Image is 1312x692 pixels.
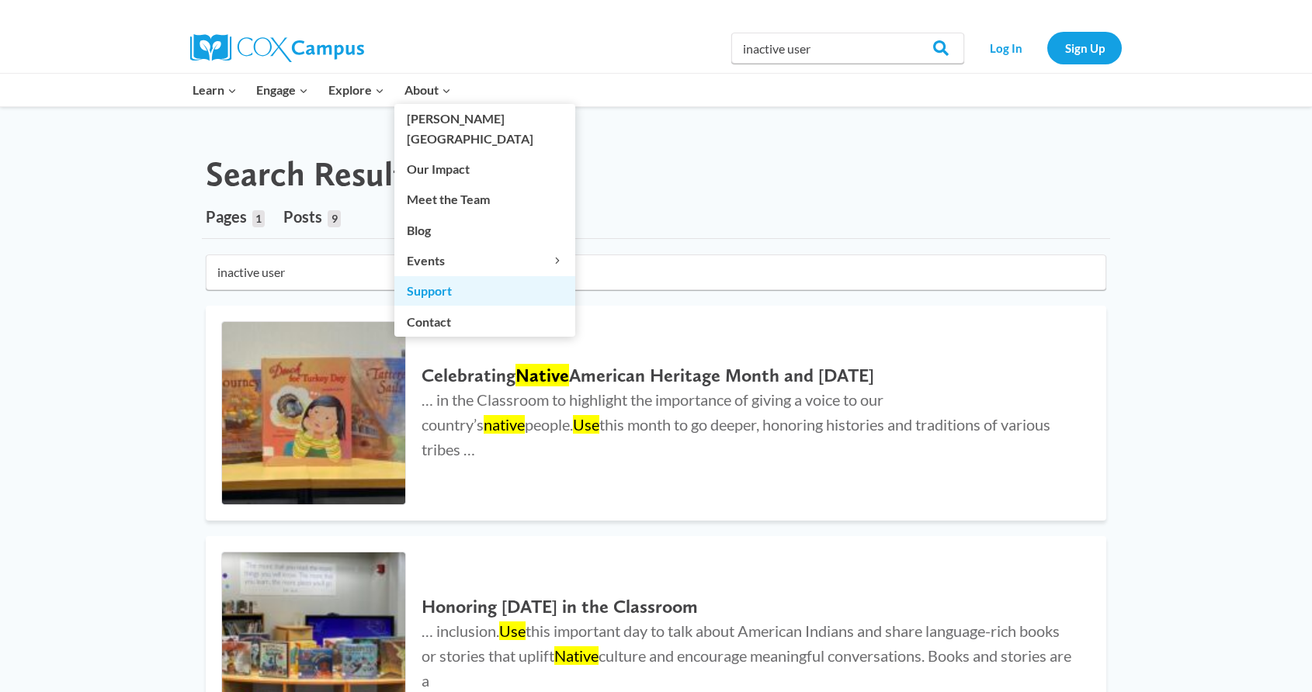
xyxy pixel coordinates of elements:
nav: Primary Navigation [182,74,460,106]
mark: native [484,415,525,434]
a: Log In [972,32,1040,64]
img: Celebrating Native American Heritage Month and Thanksgiving [222,322,405,505]
button: Child menu of Learn [182,74,247,106]
mark: Use [573,415,599,434]
a: Pages1 [206,195,265,238]
a: Posts9 [283,195,340,238]
h1: Search Results [206,154,420,195]
span: … inclusion. this important day to talk about American Indians and share language-rich books or s... [422,621,1071,690]
a: Sign Up [1047,32,1122,64]
span: … in the Classroom to highlight the importance of giving a voice to our country’s people. this mo... [422,390,1050,458]
span: 9 [328,210,340,227]
mark: Native [515,364,569,386]
a: [PERSON_NAME][GEOGRAPHIC_DATA] [394,104,575,154]
span: 1 [252,210,265,227]
a: Our Impact [394,154,575,184]
img: Cox Campus [190,34,364,62]
a: Contact [394,306,575,336]
button: Child menu of Engage [247,74,319,106]
input: Search for... [206,254,1106,290]
button: Child menu of Explore [318,74,394,106]
span: Posts [283,207,322,226]
h2: Honoring [DATE] in the Classroom [422,596,1075,618]
mark: Use [499,621,526,640]
button: Child menu of About [394,74,461,106]
button: Child menu of Events [394,246,575,275]
h2: Celebrating American Heritage Month and [DATE] [422,365,1075,387]
span: Pages [206,207,247,226]
a: Support [394,276,575,306]
a: Celebrating Native American Heritage Month and Thanksgiving CelebratingNativeAmerican Heritage Mo... [206,306,1106,521]
a: Blog [394,215,575,244]
a: Meet the Team [394,185,575,214]
nav: Secondary Navigation [972,32,1122,64]
input: Search Cox Campus [731,33,964,64]
mark: Native [554,646,599,665]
